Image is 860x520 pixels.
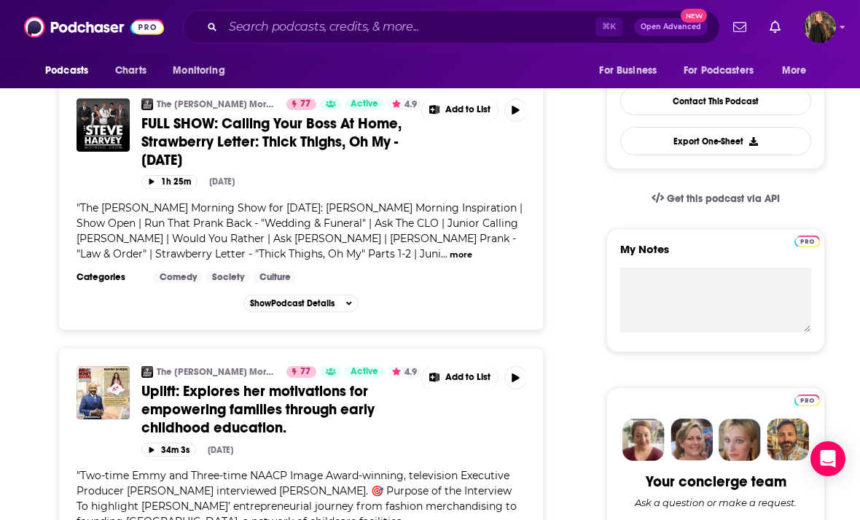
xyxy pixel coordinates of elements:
[300,365,310,379] span: 77
[154,271,203,283] a: Comedy
[77,201,523,260] span: The [PERSON_NAME] Morning Show for [DATE]: [PERSON_NAME] Morning Inspiration | Show Open | Run Th...
[35,57,107,85] button: open menu
[684,61,754,81] span: For Podcasters
[77,366,130,419] img: Uplift: Explores her motivations for empowering families through early childhood education.
[223,15,595,39] input: Search podcasts, credits, & more...
[804,11,836,43] img: User Profile
[206,271,250,283] a: Society
[250,298,335,308] span: Show Podcast Details
[345,366,384,378] a: Active
[681,9,707,23] span: New
[141,366,153,378] img: The Steve Harvey Morning Show
[351,97,378,112] span: Active
[209,176,235,187] div: [DATE]
[772,57,825,85] button: open menu
[810,441,845,476] div: Open Intercom Messenger
[388,366,421,378] button: 4.9
[634,18,708,36] button: Open AdvancedNew
[254,271,297,283] a: Culture
[641,23,701,31] span: Open Advanced
[719,419,761,461] img: Jules Profile
[163,57,243,85] button: open menu
[764,15,786,39] a: Show notifications dropdown
[208,445,233,455] div: [DATE]
[243,295,359,312] button: ShowPodcast Details
[445,372,490,383] span: Add to List
[183,10,720,44] div: Search podcasts, credits, & more...
[727,15,752,39] a: Show notifications dropdown
[620,242,811,268] label: My Notes
[794,395,820,406] img: Podchaser Pro
[300,97,310,112] span: 77
[445,104,490,115] span: Add to List
[595,18,622,36] span: ⌘ K
[24,13,164,41] img: Podchaser - Follow, Share and Rate Podcasts
[77,98,130,152] img: FULL SHOW: Calling Your Boss At Home, Strawberry Letter: Thick Thighs, Oh My - 10.03.25
[141,175,198,189] button: 1h 25m
[422,98,498,122] button: Show More Button
[77,201,523,260] span: "
[794,236,820,247] img: Podchaser Pro
[450,249,472,261] button: more
[635,497,797,508] div: Ask a question or make a request.
[622,419,665,461] img: Sydney Profile
[141,98,153,110] img: The Steve Harvey Morning Show
[646,473,786,491] div: Your concierge team
[671,419,713,461] img: Barbara Profile
[620,127,811,155] button: Export One-Sheet
[422,366,498,389] button: Show More Button
[804,11,836,43] span: Logged in as anamarquis
[767,419,809,461] img: Jon Profile
[141,115,421,169] a: FULL SHOW: Calling Your Boss At Home, Strawberry Letter: Thick Thighs, Oh My - [DATE]
[441,247,447,260] span: ...
[782,61,807,81] span: More
[157,366,277,378] a: The [PERSON_NAME] Morning Show
[589,57,675,85] button: open menu
[173,61,224,81] span: Monitoring
[345,98,384,110] a: Active
[157,98,277,110] a: The [PERSON_NAME] Morning Show
[115,61,146,81] span: Charts
[286,366,316,378] a: 77
[106,57,155,85] a: Charts
[640,181,791,217] a: Get this podcast via API
[77,271,142,283] h3: Categories
[674,57,775,85] button: open menu
[620,87,811,115] a: Contact This Podcast
[141,443,196,457] button: 34m 3s
[351,365,378,379] span: Active
[794,392,820,406] a: Pro website
[388,98,421,110] button: 4.9
[286,98,316,110] a: 77
[45,61,88,81] span: Podcasts
[141,382,421,437] a: Uplift: Explores her motivations for empowering families through early childhood education.
[667,193,780,205] span: Get this podcast via API
[141,115,402,169] span: FULL SHOW: Calling Your Boss At Home, Strawberry Letter: Thick Thighs, Oh My - [DATE]
[599,61,657,81] span: For Business
[804,11,836,43] button: Show profile menu
[794,233,820,247] a: Pro website
[141,382,375,437] span: Uplift: Explores her motivations for empowering families through early childhood education.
